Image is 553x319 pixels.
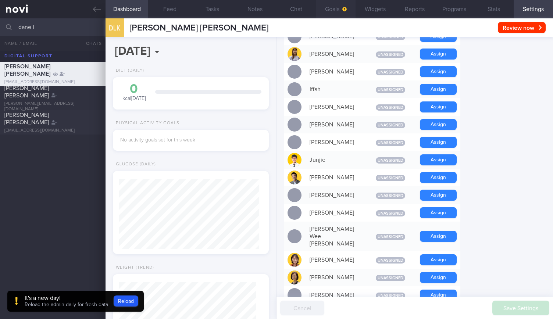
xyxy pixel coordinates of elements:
div: [PERSON_NAME] [306,64,365,79]
span: Unassigned [376,210,405,216]
span: Unassigned [376,34,405,40]
div: [PERSON_NAME] [306,252,365,267]
span: Unassigned [376,104,405,111]
span: Unassigned [376,69,405,75]
span: Unassigned [376,140,405,146]
div: [EMAIL_ADDRESS][DOMAIN_NAME] [4,128,101,133]
div: Weight (Trend) [113,265,154,270]
div: [PERSON_NAME] [306,100,365,114]
span: Unassigned [376,87,405,93]
button: Assign [420,272,457,283]
span: [PERSON_NAME] [PERSON_NAME] [4,112,49,125]
span: [PERSON_NAME] [PERSON_NAME] [4,85,49,98]
span: Unassigned [376,175,405,181]
div: Glucose (Daily) [113,162,156,167]
button: Assign [420,231,457,242]
div: [PERSON_NAME] [306,270,365,285]
button: Assign [420,49,457,60]
div: Diet (Daily) [113,68,144,74]
button: Assign [420,119,457,130]
span: Unassigned [376,122,405,128]
div: [PERSON_NAME] [306,170,365,185]
button: Assign [420,290,457,301]
div: [EMAIL_ADDRESS][DOMAIN_NAME] [4,79,101,85]
div: [PERSON_NAME] [306,135,365,150]
div: [PERSON_NAME] [306,205,365,220]
span: Reload the admin daily for fresh data [25,302,108,307]
span: Unassigned [376,157,405,164]
div: [PERSON_NAME] Wee [PERSON_NAME] [306,222,365,251]
button: Assign [420,101,457,112]
div: [PERSON_NAME] [306,47,365,61]
div: Iffah [306,82,365,97]
div: 0 [120,83,148,96]
div: kcal [DATE] [120,83,148,102]
button: Review now [498,22,546,33]
button: Reload [114,295,138,307]
span: Unassigned [376,275,405,281]
span: Unassigned [376,257,405,264]
div: [PERSON_NAME] [306,117,365,132]
button: Assign [420,84,457,95]
span: Unassigned [376,234,405,240]
button: Assign [420,190,457,201]
span: [PERSON_NAME] [PERSON_NAME] [129,24,268,32]
div: Physical Activity Goals [113,121,179,126]
button: Assign [420,207,457,218]
span: Unassigned [376,193,405,199]
button: Chats [76,36,106,51]
span: Unassigned [376,293,405,299]
div: No activity goals set for this week [120,137,261,144]
div: DLK [104,14,126,42]
button: Assign [420,137,457,148]
span: [PERSON_NAME] [PERSON_NAME] [4,64,50,77]
div: Junjie [306,153,365,167]
button: Assign [420,154,457,165]
div: [PERSON_NAME] [306,288,365,302]
button: Assign [420,66,457,77]
button: Assign [420,254,457,265]
div: [PERSON_NAME][EMAIL_ADDRESS][DOMAIN_NAME] [4,101,101,112]
button: Assign [420,172,457,183]
span: Unassigned [376,51,405,58]
div: [PERSON_NAME] [306,188,365,202]
div: It's a new day! [25,294,108,302]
